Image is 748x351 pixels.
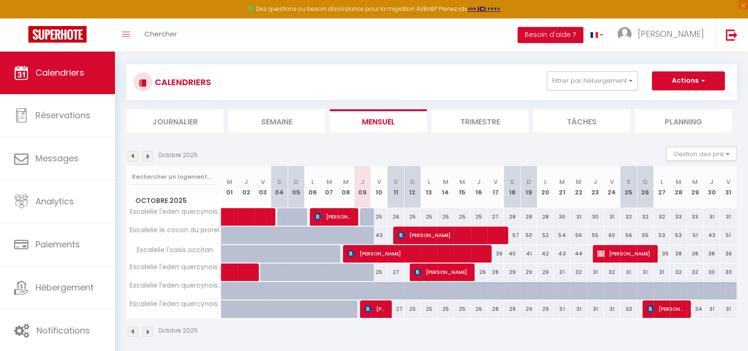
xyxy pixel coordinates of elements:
th: 09 [354,166,371,208]
th: 12 [404,166,421,208]
div: 28 [504,208,520,226]
th: 17 [487,166,504,208]
div: 39 [653,245,670,263]
abbr: M [576,177,581,186]
span: Notifications [36,325,90,336]
img: logout [726,29,738,41]
div: 56 [620,227,637,244]
span: Octobre 2025 [127,194,221,208]
span: Hébergement [35,281,94,293]
div: 52 [537,227,554,244]
div: 25 [421,300,437,318]
th: 26 [637,166,653,208]
span: Messages [35,152,79,164]
div: 31 [637,263,653,281]
abbr: M [227,177,232,186]
abbr: M [559,177,565,186]
li: Semaine [228,109,325,132]
span: [PERSON_NAME] [597,245,652,263]
div: 31 [570,208,587,226]
div: 25 [371,263,387,281]
div: 32 [670,263,686,281]
li: Mensuel [330,109,427,132]
abbr: V [261,177,265,186]
button: Filtrer par hébergement [547,71,638,90]
abbr: S [626,177,631,186]
th: 20 [537,166,554,208]
div: 40 [504,245,520,263]
abbr: J [244,177,248,186]
div: 31 [704,208,720,226]
div: 26 [471,263,487,281]
span: Réservations [35,109,90,121]
th: 28 [670,166,686,208]
th: 14 [437,166,454,208]
th: 23 [587,166,604,208]
div: 25 [454,300,470,318]
div: 25 [371,208,387,226]
th: 03 [255,166,271,208]
div: 55 [587,227,604,244]
span: [PERSON_NAME] [314,208,353,226]
div: 36 [720,245,737,263]
span: Escalelie l'eden quercynois (3eme étage) [128,208,223,215]
div: 32 [686,263,703,281]
div: 31 [720,300,737,318]
span: [PERSON_NAME] [397,226,502,244]
p: Octobre 2025 [158,326,198,335]
div: 57 [504,227,520,244]
li: Journalier [126,109,223,132]
th: 15 [454,166,470,208]
abbr: D [527,177,531,186]
abbr: J [593,177,597,186]
abbr: J [361,177,364,186]
img: Super Booking [28,26,87,43]
div: 55 [637,227,653,244]
div: 25 [437,208,454,226]
div: 31 [554,300,570,318]
span: [PERSON_NAME] [347,245,485,263]
div: 53 [670,227,686,244]
th: 01 [221,166,238,208]
abbr: M [676,177,681,186]
span: Chercher [144,29,177,39]
div: 32 [570,263,587,281]
abbr: V [493,177,498,186]
div: 28 [487,263,504,281]
button: Gestion des prix [666,147,737,161]
div: 27 [387,300,404,318]
span: Calendriers [35,67,84,79]
h3: CALENDRIERS [152,71,211,93]
abbr: M [343,177,349,186]
abbr: V [610,177,614,186]
abbr: L [544,177,547,186]
a: ... [PERSON_NAME] [610,18,716,52]
th: 27 [653,166,670,208]
abbr: M [459,177,465,186]
th: 24 [604,166,620,208]
div: 29 [537,300,554,318]
abbr: D [643,177,648,186]
div: 32 [604,263,620,281]
abbr: D [410,177,415,186]
abbr: L [428,177,431,186]
div: 31 [720,208,737,226]
div: 42 [537,245,554,263]
abbr: L [660,177,663,186]
div: 33 [620,300,637,318]
div: 27 [387,263,404,281]
th: 11 [387,166,404,208]
div: 38 [686,245,703,263]
div: 28 [520,208,537,226]
li: Tâches [533,109,630,132]
th: 19 [520,166,537,208]
th: 10 [371,166,387,208]
th: 25 [620,166,637,208]
div: 44 [570,245,587,263]
div: 31 [604,208,620,226]
p: Octobre 2025 [158,151,198,160]
abbr: J [477,177,481,186]
div: 31 [620,263,637,281]
div: 31 [704,300,720,318]
li: Planning [635,109,732,132]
